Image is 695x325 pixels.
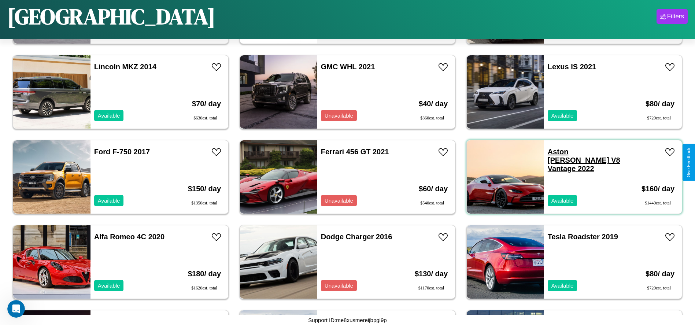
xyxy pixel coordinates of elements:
div: $ 720 est. total [646,115,674,121]
p: Unavailable [325,281,353,291]
p: Available [98,196,120,206]
p: Available [551,196,574,206]
div: $ 1350 est. total [188,200,221,206]
p: Unavailable [325,196,353,206]
button: Filters [657,9,688,24]
p: Available [551,111,574,121]
h3: $ 80 / day [646,262,674,285]
div: $ 1440 est. total [642,200,674,206]
a: Lincoln MKZ 2014 [94,63,156,71]
a: Lexus IS 2021 [548,63,596,71]
h3: $ 80 / day [646,92,674,115]
h3: $ 60 / day [419,177,448,200]
p: Available [98,111,120,121]
p: Available [551,281,574,291]
div: Filters [667,13,684,20]
a: Ferrari 456 GT 2021 [321,148,389,156]
h3: $ 150 / day [188,177,221,200]
p: Available [98,281,120,291]
h3: $ 40 / day [419,92,448,115]
a: Dodge Charger 2016 [321,233,392,241]
h3: $ 130 / day [415,262,448,285]
a: GMC WHL 2021 [321,63,375,71]
div: $ 540 est. total [419,200,448,206]
h1: [GEOGRAPHIC_DATA] [7,1,215,32]
h3: $ 160 / day [642,177,674,200]
div: $ 360 est. total [419,115,448,121]
div: $ 630 est. total [192,115,221,121]
div: Give Feedback [686,148,691,177]
h3: $ 180 / day [188,262,221,285]
div: $ 1170 est. total [415,285,448,291]
div: $ 1620 est. total [188,285,221,291]
iframe: Intercom live chat [7,300,25,318]
p: Support ID: me8xusmereijbpgi9p [308,315,387,325]
a: Aston [PERSON_NAME] V8 Vantage 2022 [548,148,620,173]
a: Alfa Romeo 4C 2020 [94,233,164,241]
a: Ford F-750 2017 [94,148,150,156]
div: $ 720 est. total [646,285,674,291]
a: Tesla Roadster 2019 [548,233,618,241]
p: Unavailable [325,111,353,121]
h3: $ 70 / day [192,92,221,115]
